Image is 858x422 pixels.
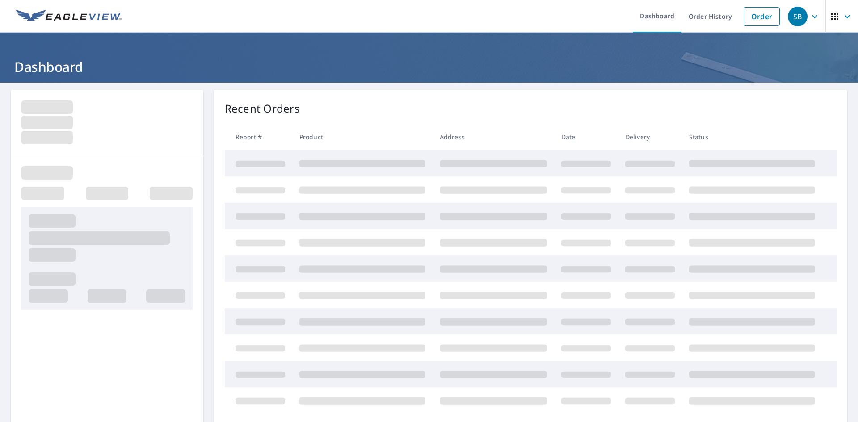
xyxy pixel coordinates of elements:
th: Address [433,124,554,150]
th: Delivery [618,124,682,150]
div: SB [788,7,808,26]
th: Status [682,124,822,150]
h1: Dashboard [11,58,847,76]
p: Recent Orders [225,100,300,117]
a: Order [744,7,780,26]
th: Date [554,124,618,150]
th: Report # [225,124,292,150]
th: Product [292,124,433,150]
img: EV Logo [16,10,122,23]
